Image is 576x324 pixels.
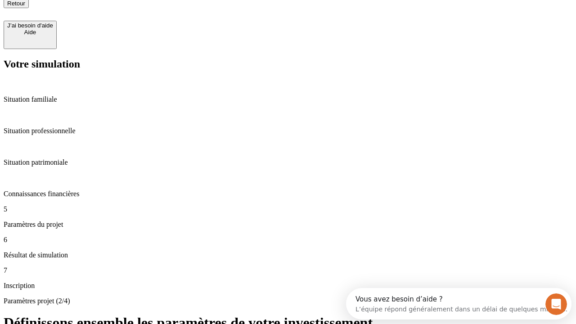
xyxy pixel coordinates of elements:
[4,158,572,166] p: Situation patrimoniale
[7,22,53,29] div: J’ai besoin d'aide
[7,29,53,36] div: Aide
[4,95,572,103] p: Situation familiale
[9,8,221,15] div: Vous avez besoin d’aide ?
[4,127,572,135] p: Situation professionnelle
[4,220,572,229] p: Paramètres du projet
[4,251,572,259] p: Résultat de simulation
[4,266,572,274] p: 7
[4,205,572,213] p: 5
[4,58,572,70] h2: Votre simulation
[4,236,572,244] p: 6
[4,190,572,198] p: Connaissances financières
[4,4,248,28] div: Ouvrir le Messenger Intercom
[4,297,572,305] p: Paramètres projet (2/4)
[4,282,572,290] p: Inscription
[9,15,221,24] div: L’équipe répond généralement dans un délai de quelques minutes.
[545,293,567,315] iframe: Intercom live chat
[346,288,571,319] iframe: Intercom live chat discovery launcher
[4,21,57,49] button: J’ai besoin d'aideAide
